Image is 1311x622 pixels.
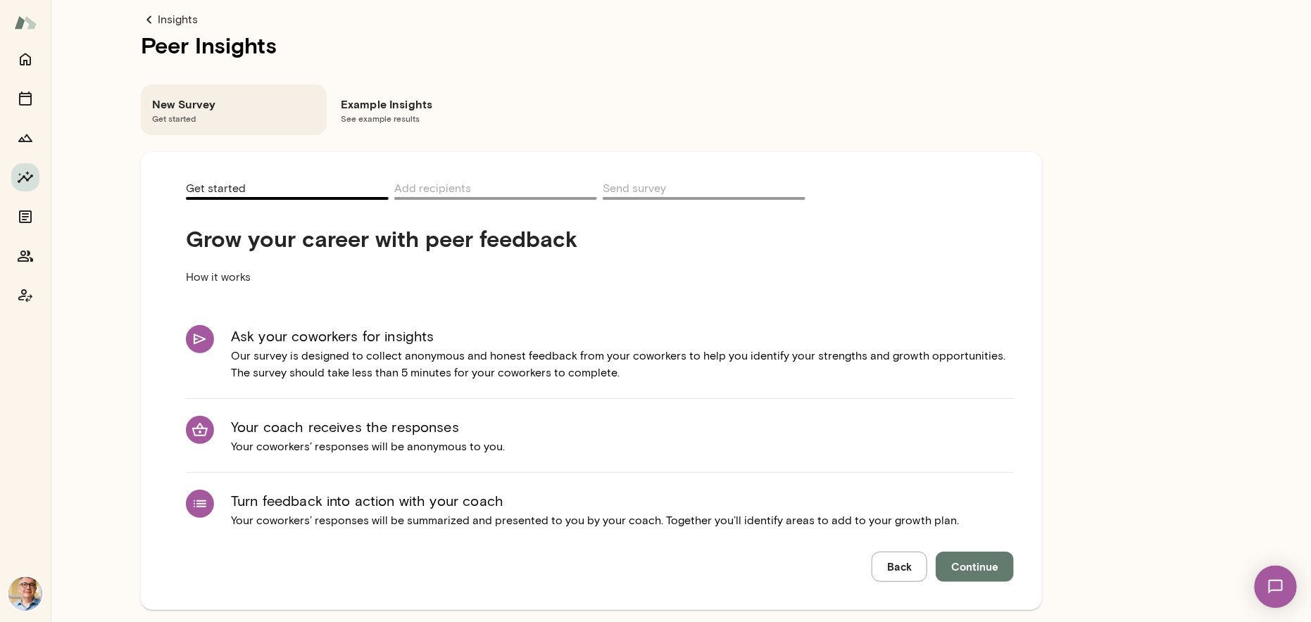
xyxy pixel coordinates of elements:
span: Get started [186,182,246,198]
span: Send survey [603,182,666,198]
h6: Turn feedback into action with your coach [231,490,959,512]
p: How it works [186,252,659,303]
a: Insights [141,11,1042,28]
button: Insights [11,163,39,191]
h4: Grow your career with peer feedback [186,225,659,252]
h1: Peer Insights [141,28,1042,62]
span: See example results [341,113,504,124]
button: Home [11,45,39,73]
span: Add recipients [394,182,471,198]
p: Your coworkers’ responses will be anonymous to you. [231,438,505,455]
h6: Your coach receives the responses [231,416,505,438]
img: Mento [14,9,37,36]
button: Sessions [11,84,39,113]
h6: Ask your coworkers for insights [231,325,1014,348]
img: Scott Bowie [8,577,42,611]
button: Coach app [11,281,39,310]
button: Members [11,242,39,270]
div: Example InsightsSee example results [330,84,515,135]
button: Growth Plan [11,124,39,152]
div: New SurveyGet started [141,84,327,135]
h6: New Survey [152,96,315,113]
h6: Example Insights [341,96,504,113]
button: Documents [11,203,39,231]
span: Get started [152,113,315,124]
button: Continue [936,552,1014,581]
p: Your coworkers’ responses will be summarized and presented to you by your coach. Together you’ll ... [231,512,959,529]
span: Continue [951,557,998,576]
button: Back [872,552,927,581]
p: Our survey is designed to collect anonymous and honest feedback from your coworkers to help you i... [231,348,1014,381]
